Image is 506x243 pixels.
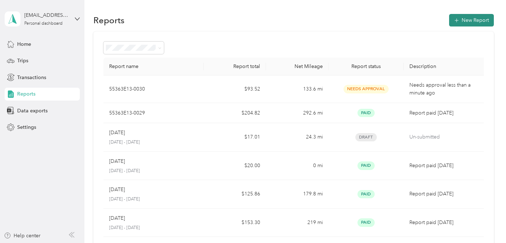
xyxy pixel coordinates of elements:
[204,76,266,103] td: $93.52
[204,103,266,123] td: $204.82
[17,123,36,131] span: Settings
[409,190,481,198] p: Report paid [DATE]
[404,58,487,76] th: Description
[266,152,329,180] td: 0 mi
[357,109,375,117] span: Paid
[409,109,481,117] p: Report paid [DATE]
[357,190,375,198] span: Paid
[109,139,198,146] p: [DATE] - [DATE]
[109,129,125,137] p: [DATE]
[409,81,481,97] p: Needs approval less than a minute ago
[266,209,329,237] td: 219 mi
[109,186,125,194] p: [DATE]
[17,74,46,81] span: Transactions
[24,21,63,26] div: Personal dashboard
[266,76,329,103] td: 133.6 mi
[355,133,377,141] span: Draft
[409,219,481,227] p: Report paid [DATE]
[357,218,375,227] span: Paid
[449,14,494,26] button: New Report
[17,107,48,115] span: Data exports
[204,58,266,76] th: Report total
[266,58,329,76] th: Net Mileage
[409,162,481,170] p: Report paid [DATE]
[109,225,198,231] p: [DATE] - [DATE]
[17,40,31,48] span: Home
[466,203,506,243] iframe: Everlance-gr Chat Button Frame
[17,57,28,64] span: Trips
[266,123,329,152] td: 24.3 mi
[4,232,40,239] button: Help center
[357,161,375,170] span: Paid
[344,85,389,93] span: Needs Approval
[93,16,125,24] h1: Reports
[103,58,204,76] th: Report name
[204,209,266,237] td: $153.30
[109,214,125,222] p: [DATE]
[17,90,35,98] span: Reports
[334,63,398,69] div: Report status
[109,196,198,203] p: [DATE] - [DATE]
[266,180,329,209] td: 179.8 mi
[409,133,481,141] p: Un-submitted
[109,168,198,174] p: [DATE] - [DATE]
[266,103,329,123] td: 292.6 mi
[109,85,145,93] p: 55363E13-0030
[204,152,266,180] td: $20.00
[24,11,69,19] div: [EMAIL_ADDRESS][DOMAIN_NAME]
[109,157,125,165] p: [DATE]
[109,109,145,117] p: 55363E13-0029
[204,180,266,209] td: $125.86
[204,123,266,152] td: $17.01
